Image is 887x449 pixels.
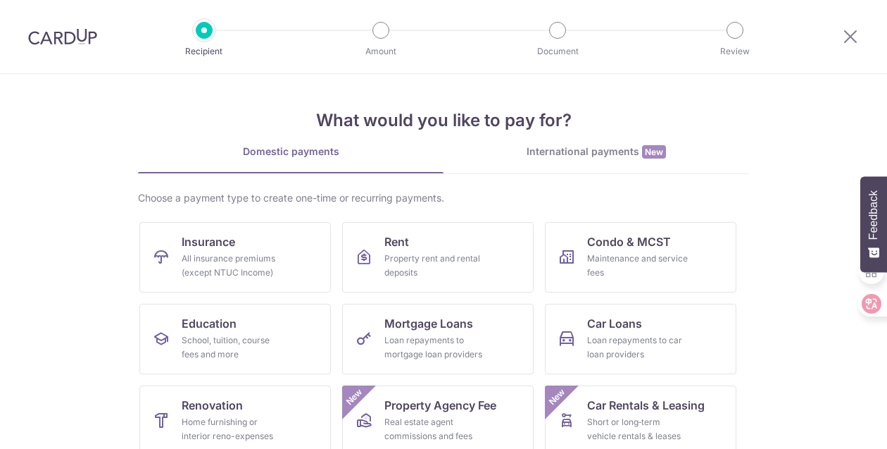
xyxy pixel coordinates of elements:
a: EducationSchool, tuition, course fees and more [139,304,331,374]
a: RentProperty rent and rental deposits [342,222,534,293]
div: Maintenance and service fees [587,252,688,280]
span: Car Rentals & Leasing [587,397,705,414]
div: Choose a payment type to create one-time or recurring payments. [138,191,749,205]
span: Renovation [182,397,243,414]
span: Mortgage Loans [384,315,473,332]
span: Education [182,315,237,332]
span: Feedback [867,190,880,240]
span: New [343,386,366,409]
span: Rent [384,233,409,250]
div: Short or long‑term vehicle rentals & leases [587,415,688,443]
button: Feedback - Show survey [860,176,887,272]
p: Document [505,44,610,59]
img: CardUp [28,28,97,45]
div: Domestic payments [138,144,444,159]
div: Loan repayments to mortgage loan providers [384,333,486,362]
span: Property Agency Fee [384,397,496,414]
a: Mortgage LoansLoan repayments to mortgage loan providers [342,304,534,374]
span: New [546,386,569,409]
div: Home furnishing or interior reno-expenses [182,415,283,443]
div: All insurance premiums (except NTUC Income) [182,252,283,280]
a: InsuranceAll insurance premiums (except NTUC Income) [139,222,331,293]
div: Real estate agent commissions and fees [384,415,486,443]
p: Review [683,44,787,59]
div: Property rent and rental deposits [384,252,486,280]
a: Car LoansLoan repayments to car loan providers [545,304,736,374]
span: Condo & MCST [587,233,671,250]
div: International payments [444,144,749,159]
h4: What would you like to pay for? [138,108,749,133]
p: Recipient [152,44,256,59]
span: New [642,145,666,159]
p: Amount [329,44,433,59]
a: Condo & MCSTMaintenance and service fees [545,222,736,293]
div: Loan repayments to car loan providers [587,333,688,362]
span: Insurance [182,233,235,250]
div: School, tuition, course fees and more [182,333,283,362]
span: Car Loans [587,315,642,332]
